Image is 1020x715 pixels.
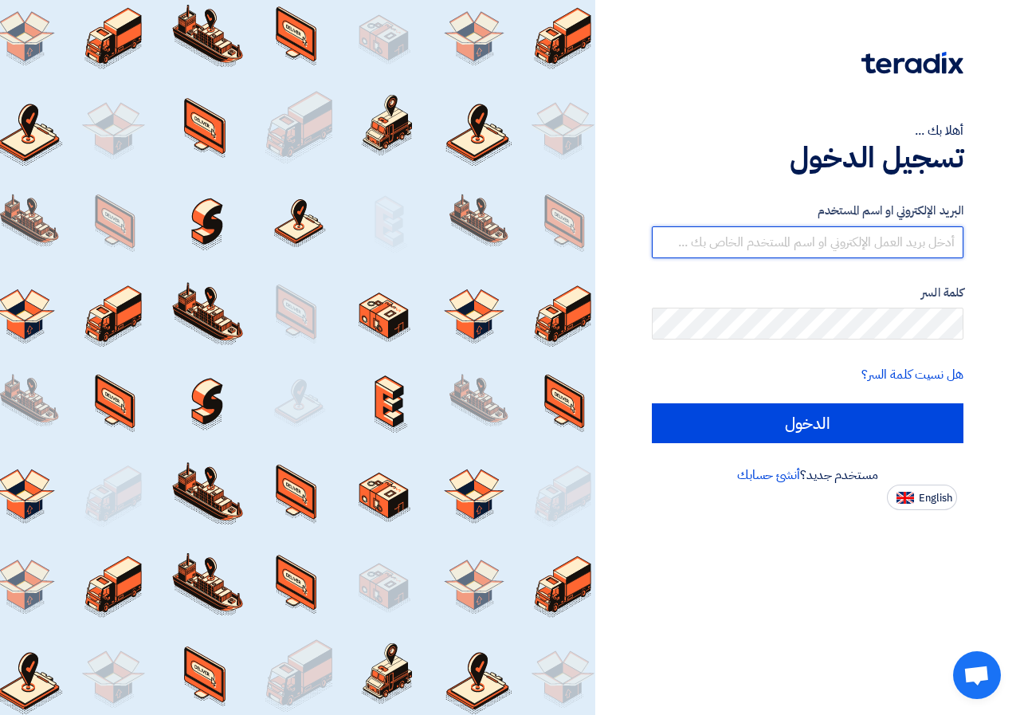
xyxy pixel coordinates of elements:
span: English [919,493,952,504]
input: الدخول [652,403,963,443]
a: هل نسيت كلمة السر؟ [861,365,963,384]
label: كلمة السر [652,284,963,302]
div: أهلا بك ... [652,121,963,140]
img: en-US.png [896,492,914,504]
a: أنشئ حسابك [737,466,800,485]
div: Open chat [953,651,1001,699]
button: English [887,485,957,510]
h1: تسجيل الدخول [652,140,963,175]
label: البريد الإلكتروني او اسم المستخدم [652,202,963,220]
input: أدخل بريد العمل الإلكتروني او اسم المستخدم الخاص بك ... [652,226,963,258]
div: مستخدم جديد؟ [652,466,963,485]
img: Teradix logo [861,52,963,74]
